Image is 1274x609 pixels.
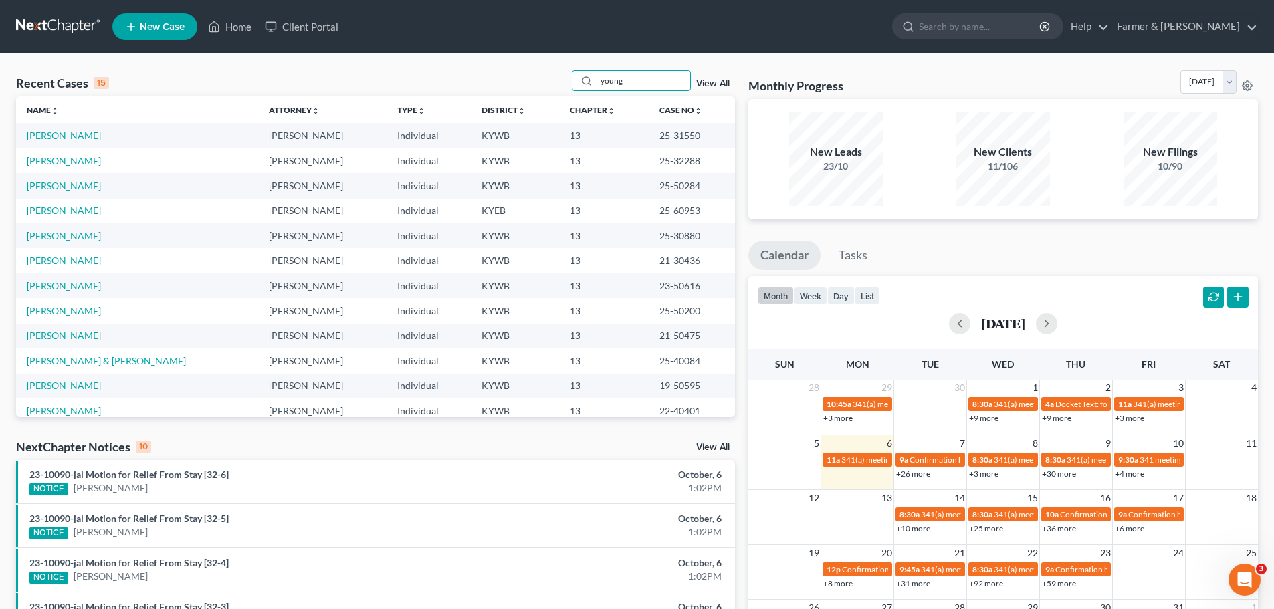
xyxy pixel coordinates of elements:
[1213,358,1230,370] span: Sat
[570,105,615,115] a: Chapterunfold_more
[51,107,59,115] i: unfold_more
[258,148,387,173] td: [PERSON_NAME]
[387,248,471,273] td: Individual
[827,399,851,409] span: 10:45a
[896,578,930,588] a: +31 more
[201,15,258,39] a: Home
[649,223,735,248] td: 25-30880
[880,490,893,506] span: 13
[807,545,821,561] span: 19
[1055,564,1207,574] span: Confirmation hearing for [PERSON_NAME]
[827,287,855,305] button: day
[1110,15,1257,39] a: Farmer & [PERSON_NAME]
[559,199,649,223] td: 13
[258,273,387,298] td: [PERSON_NAME]
[471,223,559,248] td: KYWB
[1142,358,1156,370] span: Fri
[649,173,735,198] td: 25-50284
[922,358,939,370] span: Tue
[899,455,908,465] span: 9a
[258,248,387,273] td: [PERSON_NAME]
[269,105,320,115] a: Attorneyunfold_more
[27,180,101,191] a: [PERSON_NAME]
[74,525,148,539] a: [PERSON_NAME]
[1245,435,1258,451] span: 11
[1045,564,1054,574] span: 9a
[258,199,387,223] td: [PERSON_NAME]
[1055,399,1175,409] span: Docket Text: for [PERSON_NAME]
[1042,578,1076,588] a: +59 more
[659,105,702,115] a: Case Nounfold_more
[956,160,1050,173] div: 11/106
[994,564,1123,574] span: 341(a) meeting for [PERSON_NAME]
[1177,380,1185,396] span: 3
[789,144,883,160] div: New Leads
[387,324,471,348] td: Individual
[694,107,702,115] i: unfold_more
[899,564,920,574] span: 9:45a
[27,280,101,291] a: [PERSON_NAME]
[842,564,1065,574] span: Confirmation hearing for [PERSON_NAME] & [PERSON_NAME]
[1099,490,1112,506] span: 16
[1099,545,1112,561] span: 23
[29,572,68,584] div: NOTICE
[921,564,1050,574] span: 341(a) meeting for [PERSON_NAME]
[258,223,387,248] td: [PERSON_NAME]
[471,248,559,273] td: KYWB
[27,230,101,241] a: [PERSON_NAME]
[1104,435,1112,451] span: 9
[775,358,794,370] span: Sun
[471,298,559,323] td: KYWB
[387,173,471,198] td: Individual
[649,248,735,273] td: 21-30436
[789,160,883,173] div: 23/10
[471,348,559,373] td: KYWB
[649,199,735,223] td: 25-60953
[919,14,1041,39] input: Search by name...
[500,556,722,570] div: October, 6
[27,380,101,391] a: [PERSON_NAME]
[387,298,471,323] td: Individual
[1026,490,1039,506] span: 15
[74,570,148,583] a: [PERSON_NAME]
[994,399,1123,409] span: 341(a) meeting for [PERSON_NAME]
[649,324,735,348] td: 21-50475
[827,241,879,270] a: Tasks
[969,413,998,423] a: +9 more
[471,173,559,198] td: KYWB
[1115,413,1144,423] a: +3 more
[27,105,59,115] a: Nameunfold_more
[1124,160,1217,173] div: 10/90
[74,481,148,495] a: [PERSON_NAME]
[559,248,649,273] td: 13
[1066,358,1085,370] span: Thu
[1064,15,1109,39] a: Help
[921,509,1050,519] span: 341(a) meeting for [PERSON_NAME]
[471,324,559,348] td: KYWB
[807,490,821,506] span: 12
[559,148,649,173] td: 13
[1042,413,1071,423] a: +9 more
[258,398,387,423] td: [PERSON_NAME]
[823,578,853,588] a: +8 more
[387,148,471,173] td: Individual
[471,148,559,173] td: KYWB
[387,223,471,248] td: Individual
[27,330,101,341] a: [PERSON_NAME]
[312,107,320,115] i: unfold_more
[885,435,893,451] span: 6
[29,527,68,539] div: NOTICE
[649,298,735,323] td: 25-50200
[969,469,998,479] a: +3 more
[258,123,387,148] td: [PERSON_NAME]
[258,374,387,398] td: [PERSON_NAME]
[597,71,690,90] input: Search by name...
[471,273,559,298] td: KYWB
[896,469,930,479] a: +26 more
[387,374,471,398] td: Individual
[471,398,559,423] td: KYWB
[696,443,730,452] a: View All
[482,105,526,115] a: Districtunfold_more
[649,374,735,398] td: 19-50595
[387,123,471,148] td: Individual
